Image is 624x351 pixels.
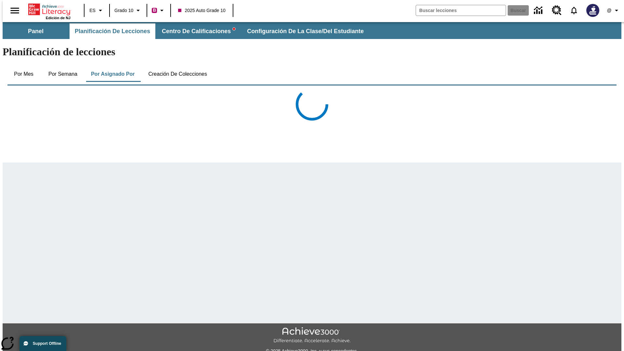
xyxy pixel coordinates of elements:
[3,22,621,39] div: Subbarra de navegación
[242,23,369,39] button: Configuración de la clase/del estudiante
[28,3,71,16] a: Portada
[273,327,351,344] img: Achieve3000 Differentiate Accelerate Achieve
[3,23,68,39] button: Panel
[162,28,235,35] span: Centro de calificaciones
[603,5,624,16] button: Perfil/Configuración
[43,66,83,82] button: Por semana
[86,66,140,82] button: Por asignado por
[157,23,240,39] button: Centro de calificaciones
[178,7,225,14] span: 2025 Auto Grade 10
[149,5,168,16] button: Boost El color de la clase es rojo violeta. Cambiar el color de la clase.
[3,23,370,39] div: Subbarra de navegación
[233,28,235,30] svg: writing assistant alert
[5,1,24,20] button: Abrir el menú lateral
[86,5,107,16] button: Lenguaje: ES, Selecciona un idioma
[70,23,155,39] button: Planificación de lecciones
[112,5,145,16] button: Grado: Grado 10, Elige un grado
[28,2,71,20] div: Portada
[19,336,66,351] button: Support Offline
[3,46,621,58] h1: Planificación de lecciones
[143,66,212,82] button: Creación de colecciones
[153,6,156,14] span: B
[7,66,40,82] button: Por mes
[416,5,506,16] input: Buscar campo
[586,4,599,17] img: Avatar
[114,7,133,14] span: Grado 10
[582,2,603,19] button: Escoja un nuevo avatar
[607,7,611,14] span: @
[530,2,548,19] a: Centro de información
[565,2,582,19] a: Notificaciones
[33,341,61,346] span: Support Offline
[46,16,71,20] span: Edición de NJ
[548,2,565,19] a: Centro de recursos, Se abrirá en una pestaña nueva.
[28,28,44,35] span: Panel
[89,7,96,14] span: ES
[75,28,150,35] span: Planificación de lecciones
[247,28,364,35] span: Configuración de la clase/del estudiante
